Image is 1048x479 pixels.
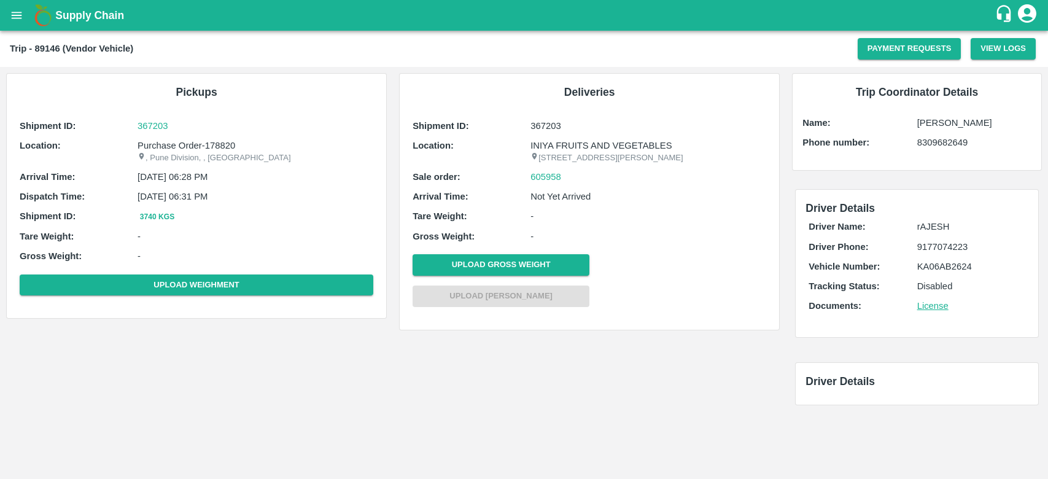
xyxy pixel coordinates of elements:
p: - [530,209,766,223]
b: Vehicle Number: [809,262,880,271]
b: Tare Weight: [20,232,74,241]
span: Driver Details [805,375,875,387]
b: Supply Chain [55,9,124,21]
p: KA06AB2624 [917,260,1025,273]
b: Name: [802,118,830,128]
b: Dispatch Time: [20,192,85,201]
a: 605958 [530,170,561,184]
b: Sale order: [413,172,460,182]
b: Gross Weight: [413,232,475,241]
button: open drawer [2,1,31,29]
p: Disabled [917,279,1025,293]
p: [STREET_ADDRESS][PERSON_NAME] [530,152,766,164]
a: License [917,301,949,311]
b: Gross Weight: [20,251,82,261]
p: [DATE] 06:31 PM [138,190,373,203]
div: account of current user [1016,2,1038,28]
b: Tracking Status: [809,281,879,291]
b: Driver Phone: [809,242,868,252]
div: customer-support [995,4,1016,26]
p: [DATE] 06:28 PM [138,170,373,184]
p: 8309682649 [917,136,1031,149]
p: [PERSON_NAME] [917,116,1031,130]
button: Upload Gross Weight [413,254,589,276]
p: rAJESH [917,220,1025,233]
b: Documents: [809,301,861,311]
span: Driver Details [805,202,875,214]
b: Location: [413,141,454,150]
p: 9177074223 [917,240,1025,254]
p: Not Yet Arrived [530,190,766,203]
h6: Deliveries [409,84,769,101]
p: - [530,230,766,243]
p: - [138,230,373,243]
button: Payment Requests [858,38,961,60]
p: Purchase Order-178820 [138,139,373,152]
p: 367203 [530,119,766,133]
button: Upload Weighment [20,275,373,296]
b: Shipment ID: [20,121,76,131]
p: , Pune Division, , [GEOGRAPHIC_DATA] [138,152,373,164]
b: Arrival Time: [413,192,468,201]
a: 367203 [138,119,373,133]
b: Tare Weight: [413,211,467,221]
b: Driver Name: [809,222,865,232]
b: Arrival Time: [20,172,75,182]
b: Phone number: [802,138,869,147]
b: Location: [20,141,61,150]
b: Shipment ID: [20,211,76,221]
h6: Trip Coordinator Details [802,84,1031,101]
a: Supply Chain [55,7,995,24]
button: 3740 Kgs [138,211,177,224]
p: - [138,249,373,263]
h6: Pickups [17,84,376,101]
img: logo [31,3,55,28]
p: INIYA FRUITS AND VEGETABLES [530,139,766,152]
b: Shipment ID: [413,121,469,131]
button: View Logs [971,38,1036,60]
b: Trip - 89146 (Vendor Vehicle) [10,44,133,53]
